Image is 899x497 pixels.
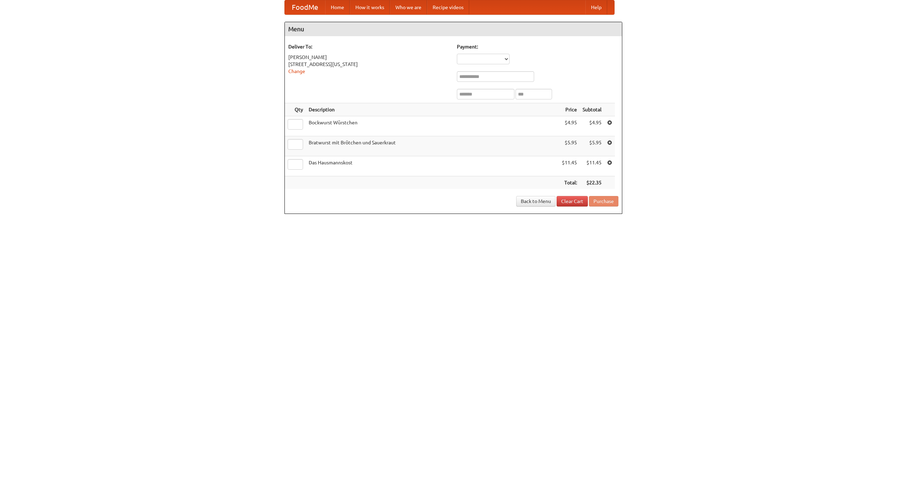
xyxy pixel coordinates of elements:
[559,116,580,136] td: $4.95
[557,196,588,207] a: Clear Cart
[580,103,604,116] th: Subtotal
[288,61,450,68] div: [STREET_ADDRESS][US_STATE]
[350,0,390,14] a: How it works
[559,103,580,116] th: Price
[516,196,556,207] a: Back to Menu
[306,156,559,176] td: Das Hausmannskost
[427,0,469,14] a: Recipe videos
[580,116,604,136] td: $4.95
[589,196,618,207] button: Purchase
[585,0,607,14] a: Help
[306,116,559,136] td: Bockwurst Würstchen
[306,136,559,156] td: Bratwurst mit Brötchen und Sauerkraut
[285,0,325,14] a: FoodMe
[288,68,305,74] a: Change
[325,0,350,14] a: Home
[580,156,604,176] td: $11.45
[288,54,450,61] div: [PERSON_NAME]
[288,43,450,50] h5: Deliver To:
[559,136,580,156] td: $5.95
[306,103,559,116] th: Description
[580,176,604,189] th: $22.35
[580,136,604,156] td: $5.95
[285,22,622,36] h4: Menu
[559,156,580,176] td: $11.45
[285,103,306,116] th: Qty
[457,43,618,50] h5: Payment:
[559,176,580,189] th: Total:
[390,0,427,14] a: Who we are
